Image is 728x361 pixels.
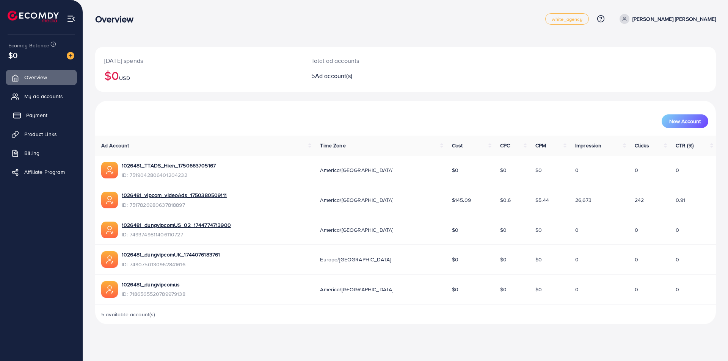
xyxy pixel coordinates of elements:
[67,52,74,59] img: image
[662,114,708,128] button: New Account
[6,127,77,142] a: Product Links
[676,256,679,263] span: 0
[320,142,345,149] span: Time Zone
[535,142,546,149] span: CPM
[676,286,679,293] span: 0
[119,74,130,82] span: USD
[676,226,679,234] span: 0
[101,162,118,178] img: ic-ads-acc.e4c84228.svg
[122,162,216,169] a: 1026481_TTADS_Hien_1750663705167
[122,201,227,209] span: ID: 7517826980637818897
[552,17,582,22] span: white_agency
[500,286,507,293] span: $0
[6,145,77,161] a: Billing
[545,13,589,25] a: white_agency
[104,56,293,65] p: [DATE] spends
[452,142,463,149] span: Cost
[452,256,458,263] span: $0
[535,166,542,174] span: $0
[676,196,686,204] span: 0.91
[8,42,49,49] span: Ecomdy Balance
[311,72,448,80] h2: 5
[320,166,393,174] span: America/[GEOGRAPHIC_DATA]
[535,226,542,234] span: $0
[101,311,155,318] span: 5 available account(s)
[24,130,57,138] span: Product Links
[95,14,140,25] h3: Overview
[635,166,638,174] span: 0
[535,256,542,263] span: $0
[311,56,448,65] p: Total ad accounts
[575,256,579,263] span: 0
[122,261,220,268] span: ID: 7490750130962841616
[696,327,722,355] iframe: Chat
[452,166,458,174] span: $0
[500,166,507,174] span: $0
[24,149,39,157] span: Billing
[635,286,638,293] span: 0
[122,171,216,179] span: ID: 7519042806401204232
[535,196,549,204] span: $5.44
[575,286,579,293] span: 0
[535,286,542,293] span: $0
[122,251,220,258] a: 1026481_dungvipcomUK_1744076183761
[122,221,231,229] a: 1026481_dungvipcomUS_02_1744774713900
[500,196,511,204] span: $0.6
[617,14,716,24] a: [PERSON_NAME] [PERSON_NAME]
[6,89,77,104] a: My ad accounts
[104,68,293,83] h2: $0
[635,196,644,204] span: 242
[635,256,638,263] span: 0
[122,191,227,199] a: 1026481_vipcom_videoAds_1750380509111
[101,192,118,208] img: ic-ads-acc.e4c84228.svg
[635,226,638,234] span: 0
[6,164,77,180] a: Affiliate Program
[676,166,679,174] span: 0
[122,231,231,238] span: ID: 7493749811406110727
[452,286,458,293] span: $0
[452,196,471,204] span: $145.09
[320,256,391,263] span: Europe/[GEOGRAPHIC_DATA]
[6,108,77,123] a: Payment
[320,196,393,204] span: America/[GEOGRAPHIC_DATA]
[6,70,77,85] a: Overview
[676,142,693,149] span: CTR (%)
[101,222,118,238] img: ic-ads-acc.e4c84228.svg
[500,142,510,149] span: CPC
[101,281,118,298] img: ic-ads-acc.e4c84228.svg
[122,290,185,298] span: ID: 7186565520789979138
[122,281,185,288] a: 1026481_dungvipcomus
[24,168,65,176] span: Affiliate Program
[67,14,75,23] img: menu
[320,286,393,293] span: America/[GEOGRAPHIC_DATA]
[452,226,458,234] span: $0
[575,196,591,204] span: 26,673
[101,251,118,268] img: ic-ads-acc.e4c84228.svg
[635,142,649,149] span: Clicks
[632,14,716,23] p: [PERSON_NAME] [PERSON_NAME]
[24,73,47,81] span: Overview
[500,226,507,234] span: $0
[575,142,602,149] span: Impression
[500,256,507,263] span: $0
[575,166,579,174] span: 0
[8,11,59,22] img: logo
[8,50,17,61] span: $0
[575,226,579,234] span: 0
[26,111,47,119] span: Payment
[669,119,701,124] span: New Account
[101,142,129,149] span: Ad Account
[24,92,63,100] span: My ad accounts
[315,72,352,80] span: Ad account(s)
[320,226,393,234] span: America/[GEOGRAPHIC_DATA]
